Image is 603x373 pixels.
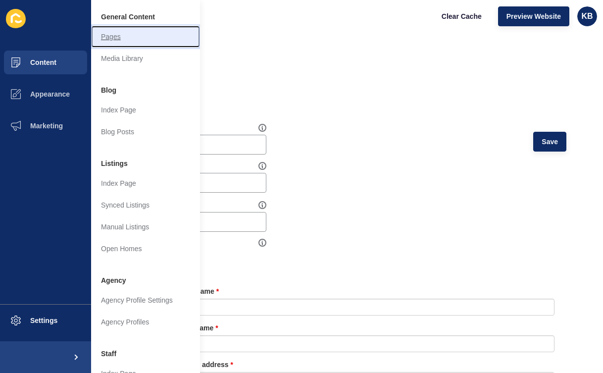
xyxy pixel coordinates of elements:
[581,11,593,21] span: KB
[101,85,116,95] span: Blog
[101,349,116,359] span: Staff
[91,26,200,48] a: Pages
[179,360,233,370] label: Postal address
[91,289,200,311] a: Agency Profile Settings
[506,11,561,21] span: Preview Website
[91,172,200,194] a: Index Page
[91,311,200,333] a: Agency Profiles
[179,323,218,333] label: Last name
[433,6,490,26] button: Clear Cache
[91,194,200,216] a: Synced Listings
[498,6,569,26] button: Preview Website
[542,137,558,147] span: Save
[91,238,200,260] a: Open Homes
[91,216,200,238] a: Manual Listings
[101,275,126,285] span: Agency
[91,99,200,121] a: Index Page
[533,132,566,152] button: Save
[442,11,482,21] span: Clear Cache
[91,121,200,143] a: Blog Posts
[101,12,155,22] span: General Content
[91,48,200,69] a: Media Library
[101,159,128,168] span: Listings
